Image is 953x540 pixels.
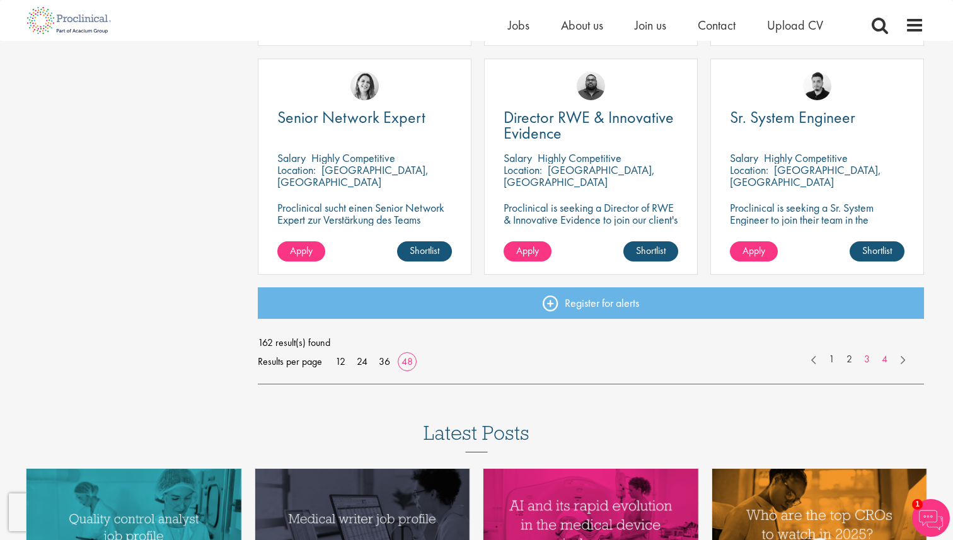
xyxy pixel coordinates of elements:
a: 1 [823,352,841,367]
span: Sr. System Engineer [730,106,855,128]
span: 1 [912,499,923,510]
span: Location: [277,163,316,177]
h3: Latest Posts [424,422,529,452]
p: Proclinical sucht einen Senior Network Expert zur Verstärkung des Teams unseres Kunden in [GEOGRA... [277,202,452,250]
span: Salary [504,151,532,165]
span: Apply [290,244,313,257]
a: Sr. System Engineer [730,110,904,125]
p: Highly Competitive [764,151,848,165]
p: Highly Competitive [538,151,621,165]
span: Apply [742,244,765,257]
a: Senior Network Expert [277,110,452,125]
img: Ashley Bennett [577,72,605,100]
a: Upload CV [767,17,823,33]
a: Shortlist [623,241,678,261]
span: Location: [730,163,768,177]
a: 3 [858,352,876,367]
a: 24 [352,355,372,368]
p: Proclinical is seeking a Director of RWE & Innovative Evidence to join our client's team in [GEOG... [504,202,678,238]
a: Apply [730,241,778,261]
a: Contact [698,17,736,33]
a: Shortlist [850,241,904,261]
p: [GEOGRAPHIC_DATA], [GEOGRAPHIC_DATA] [504,163,655,189]
span: Location: [504,163,542,177]
span: Results per page [258,352,322,371]
span: 162 result(s) found [258,333,925,352]
a: Apply [277,241,325,261]
a: 12 [331,355,350,368]
p: Proclinical is seeking a Sr. System Engineer to join their team in the [GEOGRAPHIC_DATA]. [730,202,904,238]
iframe: reCAPTCHA [9,493,170,531]
span: Salary [277,151,306,165]
img: Nur Ergiydiren [350,72,379,100]
a: About us [561,17,603,33]
p: [GEOGRAPHIC_DATA], [GEOGRAPHIC_DATA] [730,163,881,189]
a: 4 [875,352,894,367]
p: Highly Competitive [311,151,395,165]
a: Jobs [508,17,529,33]
a: 36 [374,355,395,368]
a: 48 [397,355,417,368]
a: 2 [840,352,858,367]
img: Anderson Maldonado [803,72,831,100]
p: [GEOGRAPHIC_DATA], [GEOGRAPHIC_DATA] [277,163,429,189]
a: Shortlist [397,241,452,261]
a: Apply [504,241,552,261]
span: Senior Network Expert [277,106,425,128]
a: Join us [635,17,666,33]
a: Director RWE & Innovative Evidence [504,110,678,141]
span: Apply [516,244,539,257]
span: Director RWE & Innovative Evidence [504,106,674,144]
a: Register for alerts [258,287,925,319]
img: Chatbot [912,499,950,537]
span: Salary [730,151,758,165]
